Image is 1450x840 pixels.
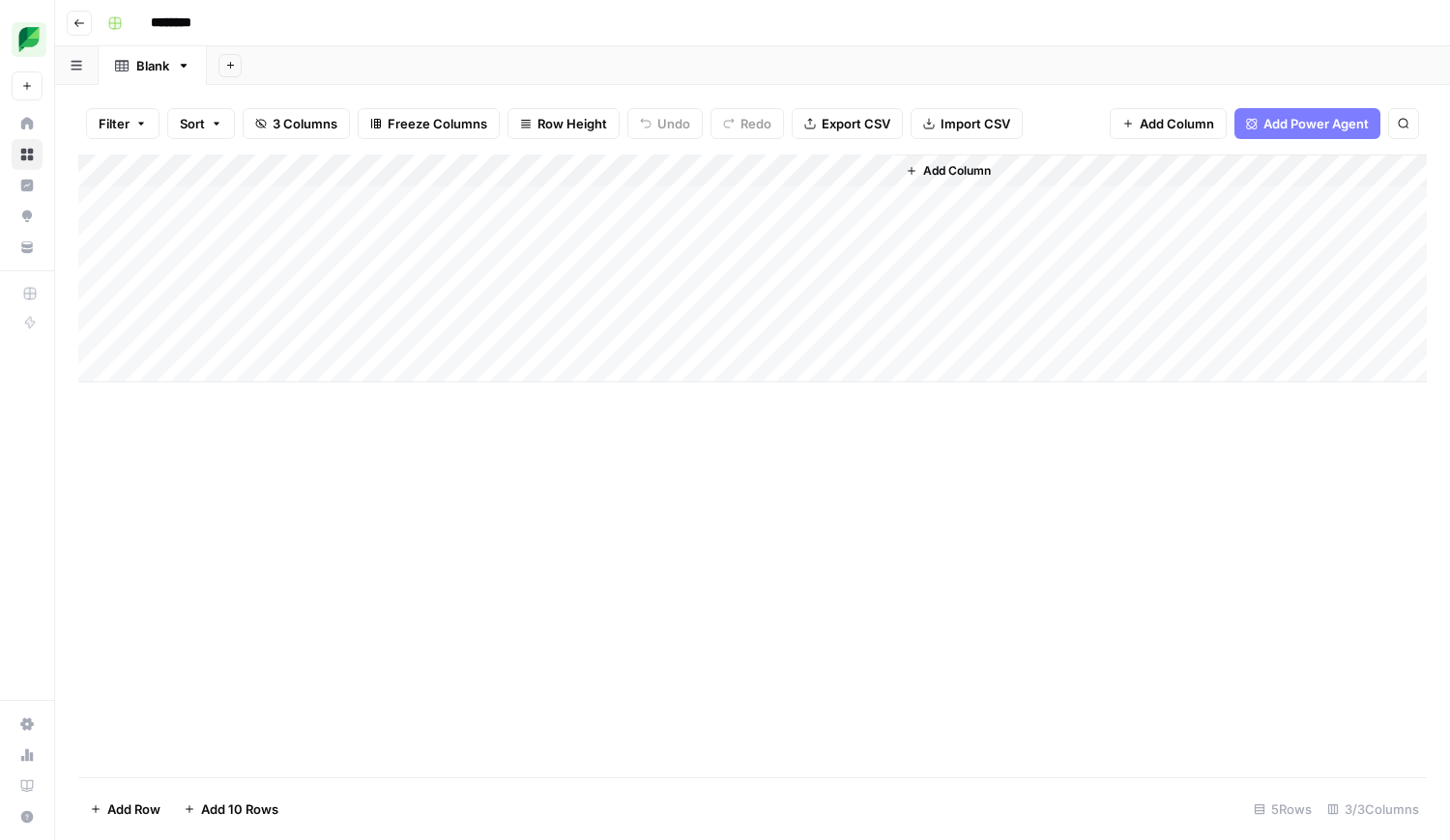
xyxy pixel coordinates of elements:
button: Add 10 Rows [172,794,290,825]
div: 5 Rows [1246,794,1319,825]
a: Opportunities [12,201,43,232]
button: Add Row [78,794,172,825]
a: Browse [12,139,43,170]
span: Redo [740,114,771,133]
a: Usage [12,740,43,770]
button: Workspace: SproutSocial [12,15,43,64]
a: Home [12,108,43,139]
span: 3 Columns [273,114,337,133]
button: Freeze Columns [358,108,500,139]
button: Add Column [898,158,999,183]
span: Add Row [107,799,160,819]
button: Add Power Agent [1234,108,1380,139]
a: Learning Hub [12,770,43,801]
span: Add 10 Rows [201,799,278,819]
a: Insights [12,170,43,201]
span: Export CSV [822,114,890,133]
span: Row Height [537,114,607,133]
a: Blank [99,46,207,85]
button: Filter [86,108,159,139]
span: Filter [99,114,130,133]
span: Undo [657,114,690,133]
button: Help + Support [12,801,43,832]
div: Blank [136,56,169,75]
button: 3 Columns [243,108,350,139]
span: Freeze Columns [388,114,487,133]
span: Add Column [923,162,991,180]
div: 3/3 Columns [1319,794,1427,825]
span: Import CSV [941,114,1010,133]
img: SproutSocial Logo [12,22,46,57]
button: Redo [710,108,784,139]
a: Settings [12,709,43,740]
button: Sort [167,108,235,139]
button: Row Height [507,108,620,139]
button: Add Column [1110,108,1227,139]
button: Import CSV [911,108,1023,139]
span: Sort [180,114,205,133]
a: Your Data [12,232,43,263]
button: Export CSV [792,108,903,139]
span: Add Column [1140,114,1214,133]
span: Add Power Agent [1263,114,1369,133]
button: Undo [627,108,703,139]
